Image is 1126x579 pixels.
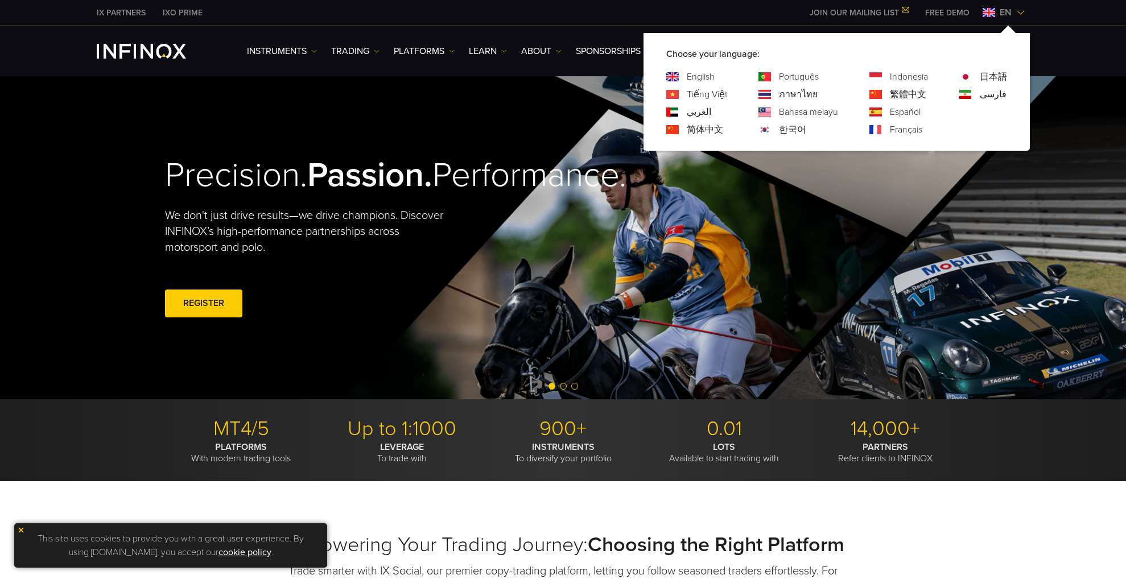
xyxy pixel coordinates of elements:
a: REGISTER [165,289,242,317]
p: Up to 1:1000 [326,416,479,441]
a: Language [687,123,723,137]
p: To trade with [326,441,479,464]
span: en [995,6,1016,19]
a: Language [890,88,926,101]
a: ABOUT [521,44,562,58]
strong: PARTNERS [863,441,908,453]
a: Language [890,105,921,119]
p: 0.01 [648,416,801,441]
strong: Choosing the Right Platform [588,532,844,557]
p: With modern trading tools [165,441,317,464]
p: Available to start trading with [648,441,801,464]
a: Instruments [247,44,317,58]
a: PLATFORMS [394,44,455,58]
strong: PLATFORMS [215,441,267,453]
p: MT4/5 [165,416,317,441]
p: To diversify your portfolio [487,441,640,464]
a: SPONSORSHIPS [576,44,641,58]
img: yellow close icon [17,526,25,534]
a: INFINOX [154,7,211,19]
a: JOIN OUR MAILING LIST [801,8,917,18]
strong: INSTRUMENTS [532,441,595,453]
a: Language [890,70,928,84]
a: Language [890,123,922,137]
a: INFINOX Logo [97,44,213,59]
a: Language [779,123,806,137]
a: Language [687,70,715,84]
p: Refer clients to INFINOX [809,441,962,464]
strong: LOTS [713,441,735,453]
a: cookie policy [218,547,271,558]
a: Language [980,70,1007,84]
a: Learn [469,44,507,58]
p: This site uses cookies to provide you with a great user experience. By using [DOMAIN_NAME], you a... [20,529,321,562]
strong: LEVERAGE [380,441,424,453]
span: Go to slide 2 [560,383,567,390]
strong: Passion. [307,155,432,196]
h2: Empowering Your Trading Journey: [165,532,962,557]
a: INFINOX MENU [917,7,978,19]
a: Language [779,70,819,84]
p: Choose your language: [666,47,1007,61]
a: TRADING [331,44,380,58]
a: Language [779,105,838,119]
a: Language [687,88,727,101]
a: Language [687,105,711,119]
a: INFINOX [88,7,154,19]
span: Go to slide 3 [571,383,578,390]
span: Go to slide 1 [548,383,555,390]
p: We don't just drive results—we drive champions. Discover INFINOX’s high-performance partnerships ... [165,208,452,255]
p: 14,000+ [809,416,962,441]
a: Language [779,88,818,101]
h2: Precision. Performance. [165,155,523,196]
a: Language [980,88,1007,101]
p: 900+ [487,416,640,441]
